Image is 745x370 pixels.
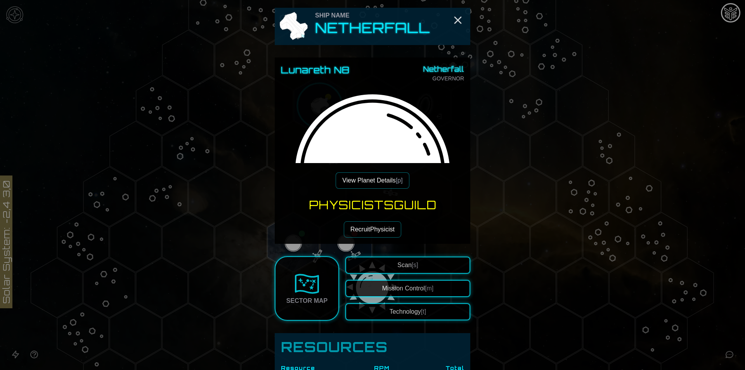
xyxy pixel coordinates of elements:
[421,308,426,315] span: [t]
[412,262,418,268] span: [s]
[423,64,464,82] div: GOVERNOR
[281,89,464,272] img: Lunareth N8
[281,339,464,355] h1: Resources
[309,198,437,212] h3: Physicists Guild
[345,303,470,320] button: Technology[t]
[423,64,464,75] span: Netherfall
[345,257,470,274] button: Scan[s]
[315,11,430,20] div: Ship Name
[281,64,350,76] h3: Lunareth N8
[345,280,470,297] button: Mission Control[m]
[425,285,433,292] span: [m]
[336,172,409,189] button: View Planet Details[p]
[278,11,309,42] img: Ship Icon
[286,296,327,306] div: Sector Map
[396,177,403,184] span: [p]
[397,262,418,268] span: Scan
[295,271,319,296] img: Sector
[452,14,464,26] button: Close
[315,20,430,36] h2: Netherfall
[275,256,339,321] a: Sector Map
[344,221,401,238] button: RecruitPhysicist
